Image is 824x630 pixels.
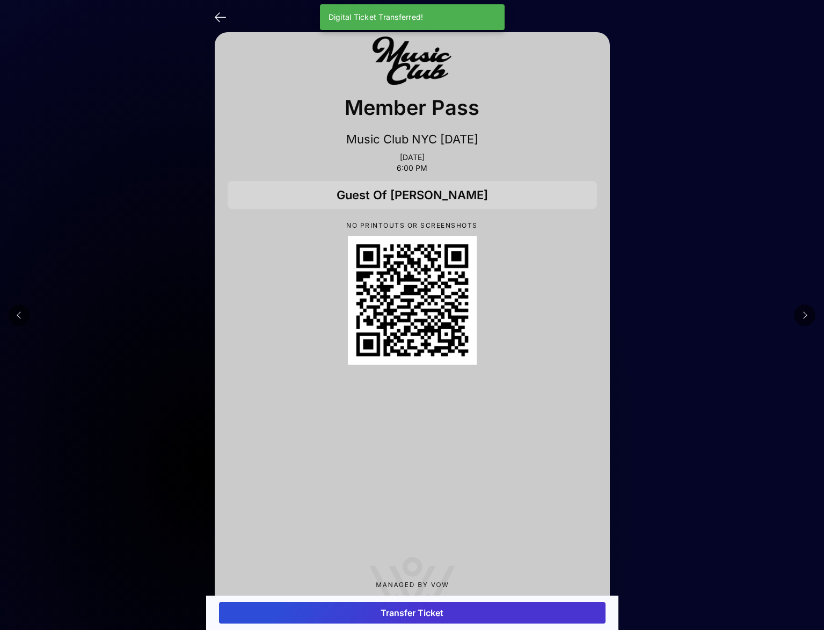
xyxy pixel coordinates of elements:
[228,181,597,209] div: Guest Of [PERSON_NAME]
[228,153,597,162] p: [DATE]
[348,236,477,365] div: QR Code
[228,222,597,229] p: NO PRINTOUTS OR SCREENSHOTS
[228,92,597,123] p: Member Pass
[228,132,597,147] p: Music Club NYC [DATE]
[228,164,597,172] p: 6:00 PM
[320,4,505,30] div: Digital Ticket Transferred!
[219,602,606,624] button: Transfer Ticket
